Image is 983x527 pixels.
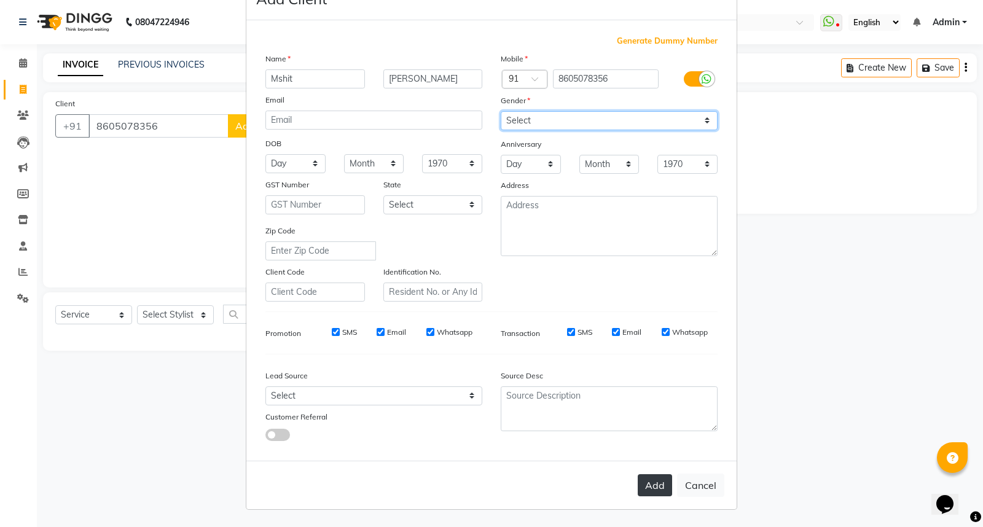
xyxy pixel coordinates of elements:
[387,327,406,338] label: Email
[265,69,365,88] input: First Name
[501,370,543,381] label: Source Desc
[437,327,472,338] label: Whatsapp
[383,179,401,190] label: State
[342,327,357,338] label: SMS
[265,328,301,339] label: Promotion
[383,283,483,302] input: Resident No. or Any Id
[383,267,441,278] label: Identification No.
[638,474,672,496] button: Add
[265,138,281,149] label: DOB
[265,370,308,381] label: Lead Source
[265,225,296,236] label: Zip Code
[617,35,718,47] span: Generate Dummy Number
[553,69,659,88] input: Mobile
[265,53,291,64] label: Name
[501,95,530,106] label: Gender
[265,195,365,214] input: GST Number
[265,179,309,190] label: GST Number
[931,478,971,515] iframe: chat widget
[501,53,528,64] label: Mobile
[265,283,365,302] input: Client Code
[265,111,482,130] input: Email
[265,267,305,278] label: Client Code
[265,241,376,260] input: Enter Zip Code
[265,412,327,423] label: Customer Referral
[622,327,641,338] label: Email
[501,180,529,191] label: Address
[501,328,540,339] label: Transaction
[672,327,708,338] label: Whatsapp
[265,95,284,106] label: Email
[677,474,724,497] button: Cancel
[383,69,483,88] input: Last Name
[501,139,541,150] label: Anniversary
[578,327,592,338] label: SMS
